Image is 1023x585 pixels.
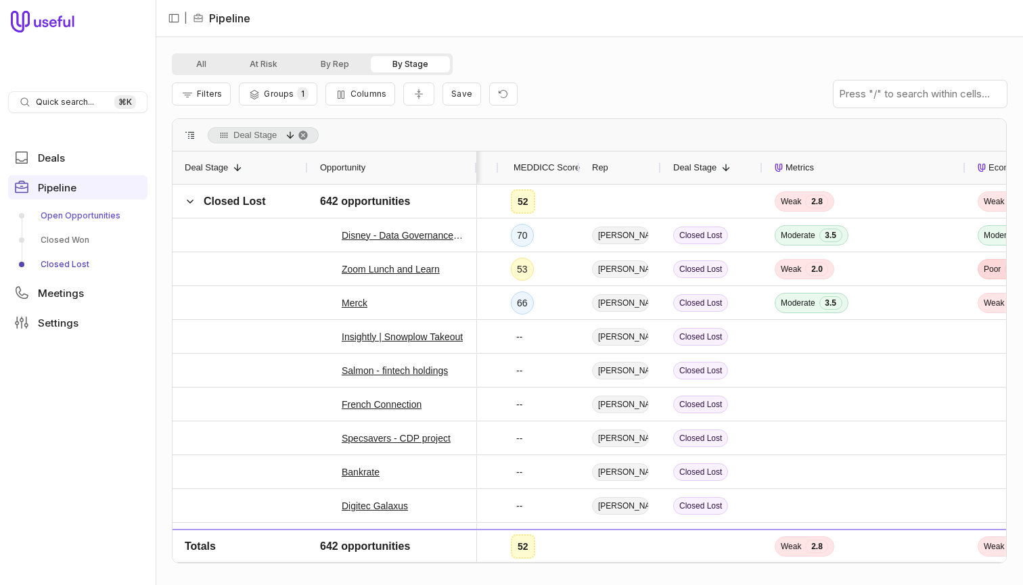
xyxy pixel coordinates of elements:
[8,254,147,275] a: Closed Lost
[299,56,371,72] button: By Rep
[786,160,814,176] span: Metrics
[228,56,299,72] button: At Risk
[516,464,522,480] div: --
[204,195,266,207] span: Closed Lost
[592,328,649,346] span: [PERSON_NAME]
[592,497,649,515] span: [PERSON_NAME]
[516,532,522,548] div: --
[514,160,580,176] span: MEDDICC Score
[297,87,309,100] span: 1
[233,127,277,143] span: Deal Stage
[673,396,728,413] span: Closed Lost
[673,160,717,176] span: Deal Stage
[325,83,395,106] button: Columns
[342,362,448,379] a: Salmon - fintech holdings
[38,318,78,328] span: Settings
[403,83,434,106] button: Collapse all rows
[342,498,408,514] a: Digitec Galaxus
[342,295,367,311] a: Merck
[38,288,84,298] span: Meetings
[673,429,728,447] span: Closed Lost
[38,183,76,193] span: Pipeline
[516,498,522,514] div: --
[489,83,518,106] button: Reset view
[834,80,1007,108] input: Press "/" to search within cells...
[592,396,649,413] span: [PERSON_NAME]
[442,83,481,106] button: Create a new saved view
[673,294,728,312] span: Closed Lost
[984,230,1018,241] span: Moderate
[819,296,842,310] span: 3.5
[673,362,728,379] span: Closed Lost
[781,196,801,207] span: Weak
[592,227,649,244] span: [PERSON_NAME]
[673,227,728,244] span: Closed Lost
[984,298,1004,308] span: Weak
[193,10,250,26] li: Pipeline
[592,362,649,379] span: [PERSON_NAME]
[208,127,319,143] div: Row Groups
[516,430,522,446] div: --
[38,153,65,163] span: Deals
[592,463,649,481] span: [PERSON_NAME]
[8,281,147,305] a: Meetings
[673,531,728,548] span: Closed Lost
[371,56,450,72] button: By Stage
[511,151,568,184] div: MEDDICC Score
[184,10,187,26] span: |
[342,532,437,548] a: Teya - CDP Evaluation
[342,430,451,446] a: Specsavers - CDP project
[517,227,528,243] div: 70
[8,310,147,335] a: Settings
[775,151,953,184] div: Metrics
[673,328,728,346] span: Closed Lost
[592,531,649,548] span: [PERSON_NAME]
[208,127,319,143] span: Deal Stage, descending. Press ENTER to sort. Press DELETE to remove
[592,160,608,176] span: Rep
[673,260,728,278] span: Closed Lost
[36,97,94,108] span: Quick search...
[342,329,463,345] a: Insightly | Snowplow Takeout
[592,260,649,278] span: [PERSON_NAME]
[172,83,231,106] button: Filter Pipeline
[984,264,1001,275] span: Poor
[673,463,728,481] span: Closed Lost
[320,160,365,176] span: Opportunity
[516,329,522,345] div: --
[185,160,228,176] span: Deal Stage
[592,294,649,312] span: [PERSON_NAME]
[451,89,472,99] span: Save
[264,89,294,99] span: Groups
[984,196,1004,207] span: Weak
[350,89,386,99] span: Columns
[673,497,728,515] span: Closed Lost
[517,261,528,277] div: 53
[342,396,422,413] a: French Connection
[516,362,522,379] div: --
[342,227,465,243] a: Disney - Data Governance and Consent Management
[781,230,815,241] span: Moderate
[805,195,828,208] span: 2.8
[805,262,828,276] span: 2.0
[517,295,528,311] div: 66
[8,229,147,251] a: Closed Won
[342,464,380,480] a: Bankrate
[239,83,317,106] button: Group Pipeline
[114,95,136,109] kbd: ⌘ K
[781,264,801,275] span: Weak
[8,205,147,275] div: Pipeline submenu
[342,261,440,277] a: Zoom Lunch and Learn
[8,145,147,170] a: Deals
[175,56,228,72] button: All
[8,205,147,227] a: Open Opportunities
[320,193,410,210] span: 642 opportunities
[197,89,222,99] span: Filters
[8,175,147,200] a: Pipeline
[516,396,522,413] div: --
[518,193,528,210] div: 52
[781,298,815,308] span: Moderate
[164,8,184,28] button: Collapse sidebar
[819,229,842,242] span: 3.5
[592,429,649,447] span: [PERSON_NAME]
